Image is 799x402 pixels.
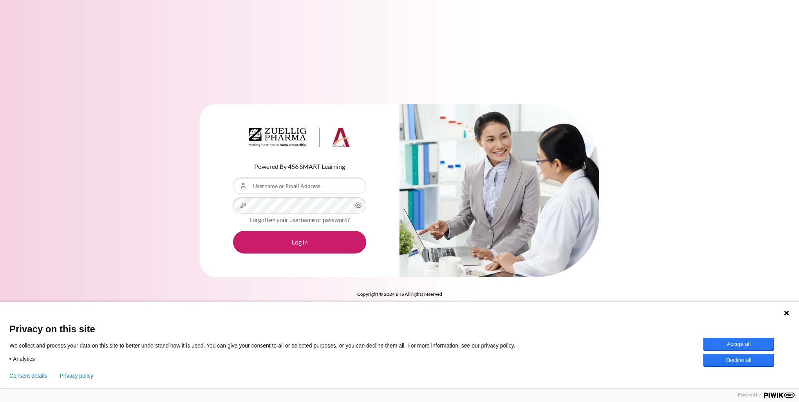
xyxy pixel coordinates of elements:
img: Architeck [249,128,351,147]
span: Analytics [13,355,35,362]
a: Architeck [249,128,351,150]
p: We collect and process your data on this site to better understand how it is used. You can give y... [9,342,527,349]
button: Decline all [703,354,774,367]
p: Powered By 456 SMART Learning [233,162,366,171]
a: Privacy policy [60,373,94,379]
span: Powered by [735,393,764,398]
strong: Copyright © 2024 BTS All rights reserved [357,291,442,297]
input: Username or Email Address [233,177,366,194]
a: Forgotten your username or password? [250,216,350,223]
span: Privacy on this site [9,323,790,335]
button: Accept all [703,338,774,351]
button: Consent details [9,373,47,379]
button: Log in [233,231,366,254]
